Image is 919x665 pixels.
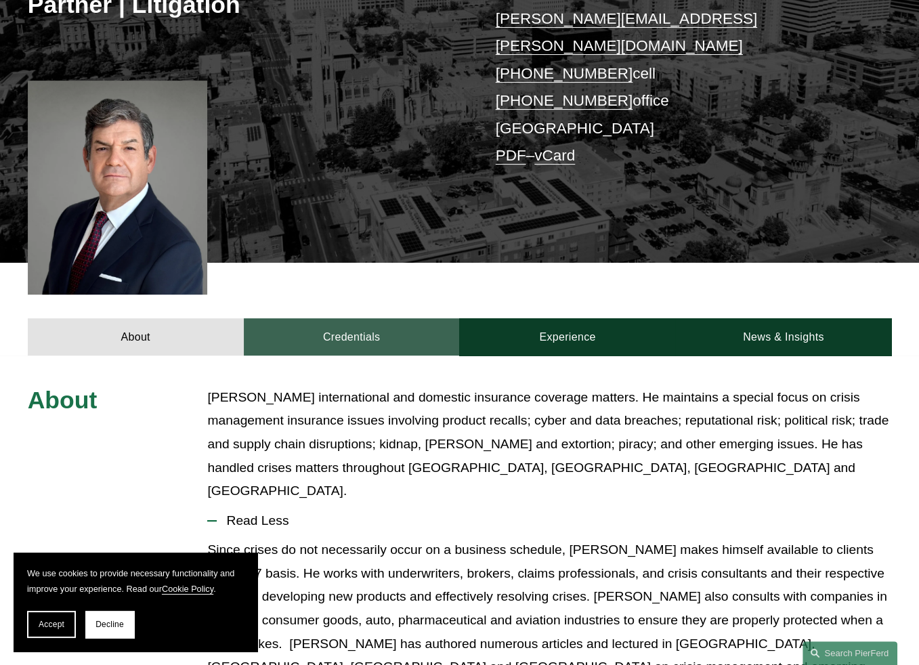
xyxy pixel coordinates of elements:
[496,147,526,164] a: PDF
[28,387,98,414] span: About
[459,318,675,356] a: Experience
[217,513,891,528] span: Read Less
[496,5,856,170] p: cell office [GEOGRAPHIC_DATA] –
[39,620,64,629] span: Accept
[14,553,257,651] section: Cookie banner
[27,611,76,638] button: Accept
[95,620,124,629] span: Decline
[162,584,213,594] a: Cookie Policy
[675,318,891,356] a: News & Insights
[207,503,891,538] button: Read Less
[207,386,891,503] p: [PERSON_NAME] international and domestic insurance coverage matters. He maintains a special focus...
[496,92,633,109] a: [PHONE_NUMBER]
[27,566,244,597] p: We use cookies to provide necessary functionality and improve your experience. Read our .
[244,318,460,356] a: Credentials
[496,65,633,82] a: [PHONE_NUMBER]
[85,611,134,638] button: Decline
[496,10,757,55] a: [PERSON_NAME][EMAIL_ADDRESS][PERSON_NAME][DOMAIN_NAME]
[534,147,575,164] a: vCard
[803,641,897,665] a: Search this site
[28,318,244,356] a: About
